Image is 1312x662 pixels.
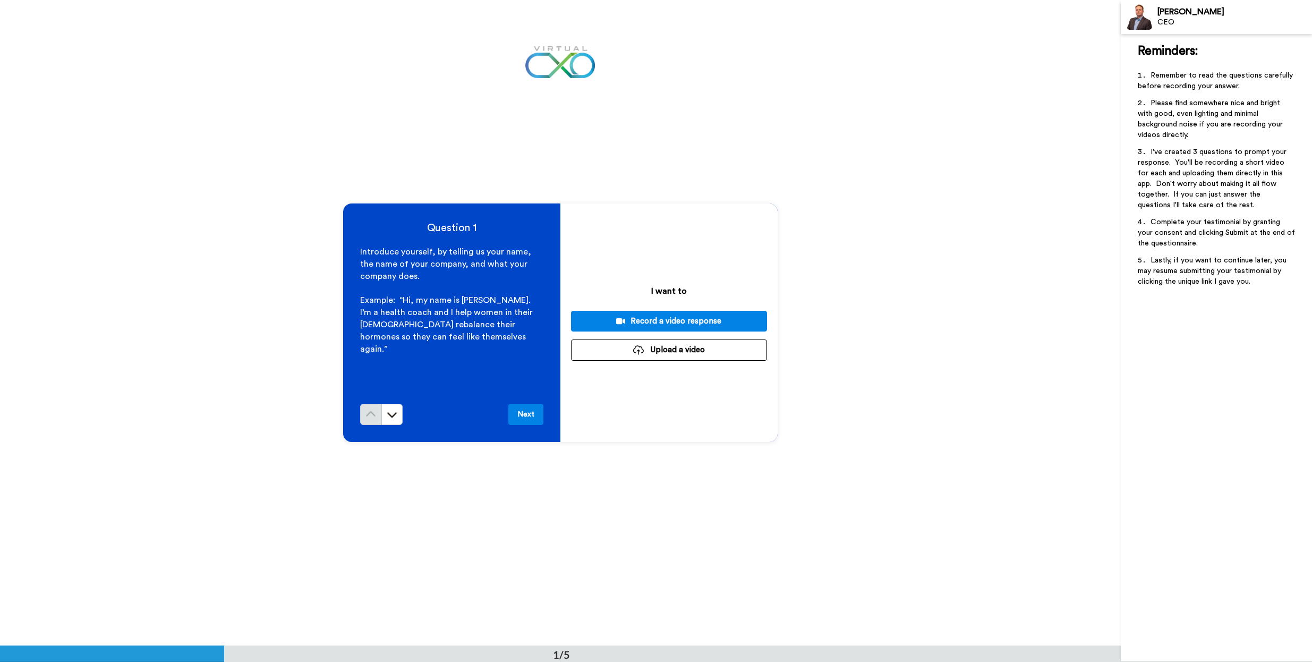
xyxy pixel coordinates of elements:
div: CEO [1157,18,1311,27]
span: I've created 3 questions to prompt your response. You'll be recording a short video for each and ... [1138,148,1289,209]
h4: Question 1 [360,220,543,235]
span: Introduce yourself, by telling us your name, the name of your company, and what your company does. [360,248,533,281]
div: [PERSON_NAME] [1157,7,1311,17]
span: Complete your testimonial by granting your consent and clicking Submit at the end of the question... [1138,218,1297,247]
div: 1/5 [536,647,587,662]
span: Reminders: [1138,45,1198,57]
span: Lastly, if you want to continue later, you may resume submitting your testimonial by clicking the... [1138,257,1289,285]
p: I want to [651,285,687,298]
img: Profile Image [1127,4,1152,30]
button: Next [508,404,543,425]
span: Please find somewhere nice and bright with good, even lighting and minimal background noise if yo... [1138,99,1285,139]
span: Remember to read the questions carefully before recording your answer. [1138,72,1295,90]
button: Record a video response [571,311,767,332]
span: Example: “Hi, my name is [PERSON_NAME]. I’m a health coach and I help women in their [DEMOGRAPHIC... [360,296,535,353]
div: Record a video response [580,316,759,327]
button: Upload a video [571,340,767,360]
